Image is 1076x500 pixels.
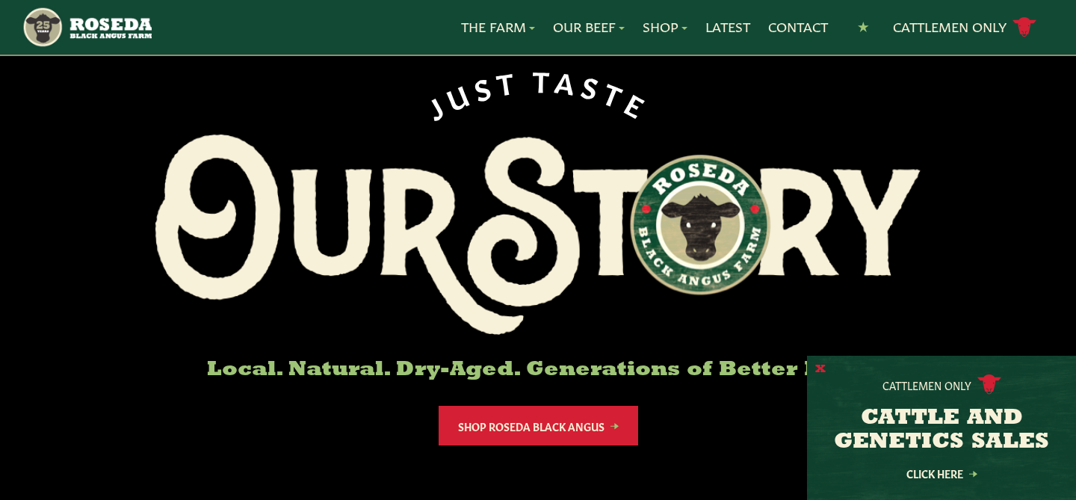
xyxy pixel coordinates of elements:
span: T [532,64,556,94]
span: S [578,69,607,103]
span: A [554,64,583,97]
span: E [621,86,655,123]
a: The Farm [461,17,535,37]
span: J [421,87,452,123]
a: Shop Roseda Black Angus [439,406,638,445]
p: Cattlemen Only [882,377,971,392]
h3: CATTLE AND GENETICS SALES [826,407,1057,454]
span: T [494,64,522,97]
a: Shop [643,17,687,37]
img: https://roseda.com/wp-content/uploads/2021/05/roseda-25-header.png [22,6,152,49]
a: Latest [705,17,750,37]
h6: Local. Natural. Dry-Aged. Generations of Better Beef. [155,359,921,382]
a: Click Here [874,469,1009,478]
button: X [815,362,826,377]
a: Cattlemen Only [893,14,1036,40]
span: T [600,75,633,112]
span: U [441,75,477,113]
a: Our Beef [553,17,625,37]
div: JUST TASTE [419,64,657,123]
img: cattle-icon.svg [977,374,1001,395]
a: Contact [768,17,828,37]
img: Roseda Black Aangus Farm [155,135,921,335]
span: S [470,68,499,102]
